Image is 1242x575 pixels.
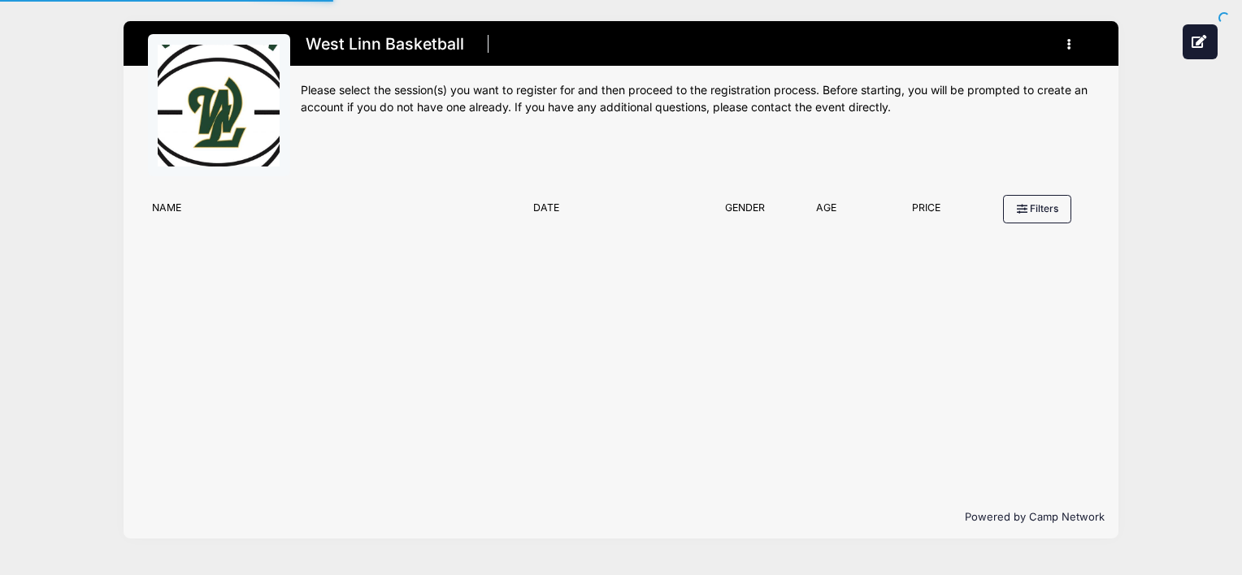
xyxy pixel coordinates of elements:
img: logo [158,45,280,166]
div: Gender [707,201,784,223]
button: Filters [1003,195,1071,223]
p: Powered by Camp Network [137,509,1105,525]
div: Price [869,201,984,223]
h1: West Linn Basketball [301,30,470,58]
div: Please select the session(s) you want to register for and then proceed to the registration proces... [301,82,1095,116]
div: Age [784,201,870,223]
div: Name [144,201,526,223]
div: Date [526,201,707,223]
